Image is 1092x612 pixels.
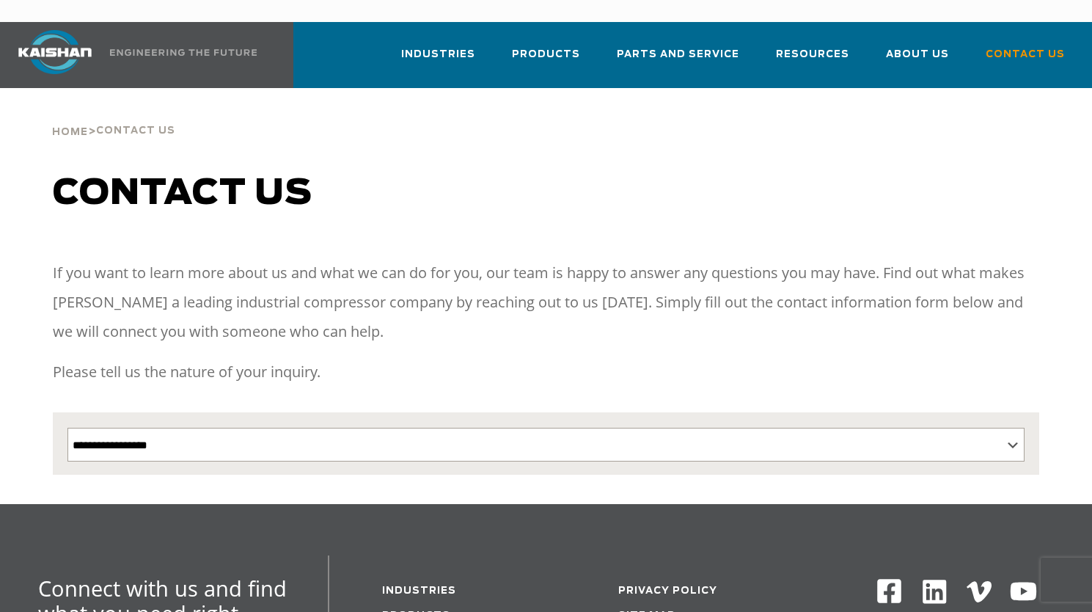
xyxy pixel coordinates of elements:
[401,46,475,63] span: Industries
[618,586,717,596] a: Privacy Policy
[96,126,175,136] span: Contact Us
[53,176,312,211] span: Contact us
[876,578,903,605] img: Facebook
[986,46,1065,63] span: Contact Us
[110,49,257,56] img: Engineering the future
[1009,578,1038,606] img: Youtube
[382,586,456,596] a: Industries
[986,35,1065,85] a: Contact Us
[967,581,992,602] img: Vimeo
[53,258,1040,346] p: If you want to learn more about us and what we can do for you, our team is happy to answer any qu...
[617,35,739,85] a: Parts and Service
[512,35,580,85] a: Products
[617,46,739,63] span: Parts and Service
[886,35,949,85] a: About Us
[886,46,949,63] span: About Us
[52,88,175,144] div: >
[776,35,849,85] a: Resources
[52,128,88,137] span: Home
[776,46,849,63] span: Resources
[53,357,1040,387] p: Please tell us the nature of your inquiry.
[401,35,475,85] a: Industries
[512,46,580,63] span: Products
[920,578,949,606] img: Linkedin
[52,125,88,138] a: Home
